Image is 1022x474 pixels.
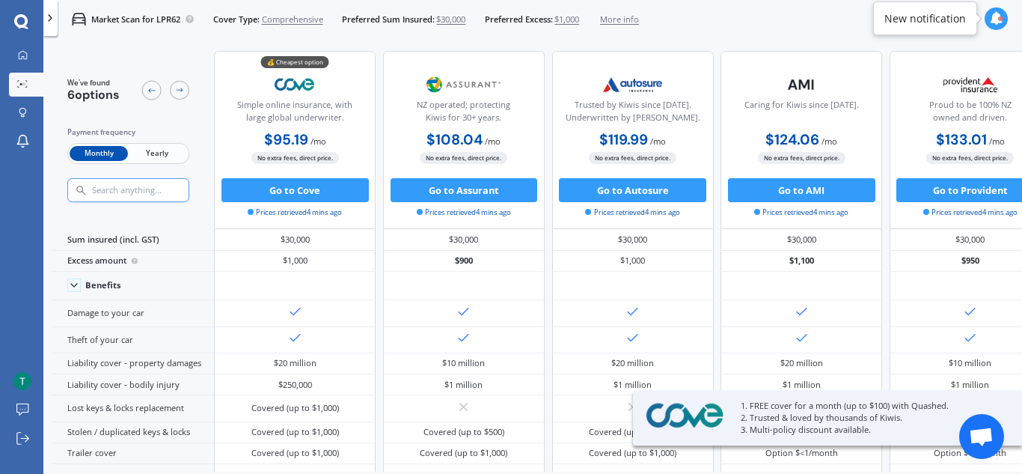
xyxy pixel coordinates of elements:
[310,136,326,147] span: / mo
[248,207,342,218] span: Prices retrieved 4 mins ago
[391,178,538,202] button: Go to Assurant
[589,447,676,459] div: Covered (up to $1,000)
[926,152,1014,163] span: No extra fees, direct price.
[562,99,703,129] div: Trusted by Kiwis since [DATE]. Underwritten by [PERSON_NAME].
[599,130,648,149] b: $119.99
[85,280,121,291] div: Benefits
[342,13,435,25] span: Preferred Sum Insured:
[262,13,323,25] span: Comprehensive
[589,152,676,163] span: No extra fees, direct price.
[213,13,260,25] span: Cover Type:
[251,447,339,459] div: Covered (up to $1,000)
[67,78,120,88] span: We've found
[780,357,823,369] div: $20 million
[936,130,987,149] b: $133.01
[821,136,837,147] span: / mo
[256,70,335,100] img: Cove.webp
[251,426,339,438] div: Covered (up to $1,000)
[485,13,553,25] span: Preferred Excess:
[762,70,841,100] img: AMI-text-1.webp
[224,99,365,129] div: Simple online insurance, with large global underwriter.
[589,426,676,438] div: Covered (up to $1,000)
[884,11,966,26] div: New notification
[91,185,213,195] input: Search anything...
[741,424,992,436] p: 3. Multi-policy discount available.
[951,379,989,391] div: $1 million
[52,374,214,395] div: Liability cover - bodily injury
[931,70,1010,100] img: Provident.png
[934,447,1006,459] div: Option $<8/month
[251,152,339,163] span: No extra fees, direct price.
[383,251,545,272] div: $900
[52,443,214,464] div: Trailer cover
[783,379,821,391] div: $1 million
[52,353,214,374] div: Liability cover - property damages
[442,357,485,369] div: $10 million
[221,178,369,202] button: Go to Cove
[728,178,875,202] button: Go to AMI
[923,207,1018,218] span: Prices retrieved 4 mins ago
[585,207,679,218] span: Prices retrieved 4 mins ago
[643,401,726,431] img: Cove.webp
[959,414,1004,459] div: Open chat
[91,13,180,25] p: Market Scan for LPR62
[264,130,308,149] b: $95.19
[394,99,534,129] div: NZ operated; protecting Kiwis for 30+ years.
[741,400,992,412] p: 1. FREE cover for a month (up to $100) with Quashed.
[485,136,501,147] span: / mo
[52,251,214,272] div: Excess amount
[426,130,483,149] b: $108.04
[720,229,882,250] div: $30,000
[72,12,86,26] img: car.f15378c7a67c060ca3f3.svg
[52,229,214,250] div: Sum insured (incl. GST)
[424,70,504,100] img: Assurant.png
[758,152,845,163] span: No extra fees, direct price.
[70,146,128,162] span: Monthly
[420,152,507,163] span: No extra fees, direct price.
[278,379,312,391] div: $250,000
[754,207,848,218] span: Prices retrieved 4 mins ago
[67,87,120,103] span: 6 options
[949,357,991,369] div: $10 million
[600,13,639,25] span: More info
[423,426,504,438] div: Covered (up to $500)
[613,379,652,391] div: $1 million
[559,178,706,202] button: Go to Autosure
[13,372,31,390] img: ACg8ocL25wkoCFubcIE1VBxp2p1IFMHF3ntjFYihSDwcTqycal1fD2s=s96-c
[67,127,189,139] div: Payment frequency
[611,357,654,369] div: $20 million
[989,136,1005,147] span: / mo
[261,56,329,68] div: 💰 Cheapest option
[744,99,859,129] div: Caring for Kiwis since [DATE].
[420,447,507,459] div: Covered (up to $1,000)
[765,130,819,149] b: $124.06
[214,229,376,250] div: $30,000
[52,327,214,353] div: Theft of your car
[274,357,316,369] div: $20 million
[765,447,838,459] div: Option $<1/month
[552,229,714,250] div: $30,000
[554,13,579,25] span: $1,000
[650,136,666,147] span: / mo
[251,402,339,414] div: Covered (up to $1,000)
[52,300,214,326] div: Damage to your car
[593,70,673,100] img: Autosure.webp
[417,207,511,218] span: Prices retrieved 4 mins ago
[552,251,714,272] div: $1,000
[436,13,465,25] span: $30,000
[52,395,214,422] div: Lost keys & locks replacement
[214,251,376,272] div: $1,000
[444,379,483,391] div: $1 million
[741,412,992,424] p: 2. Trusted & loved by thousands of Kiwis.
[52,422,214,443] div: Stolen / duplicated keys & locks
[128,146,186,162] span: Yearly
[720,251,882,272] div: $1,100
[383,229,545,250] div: $30,000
